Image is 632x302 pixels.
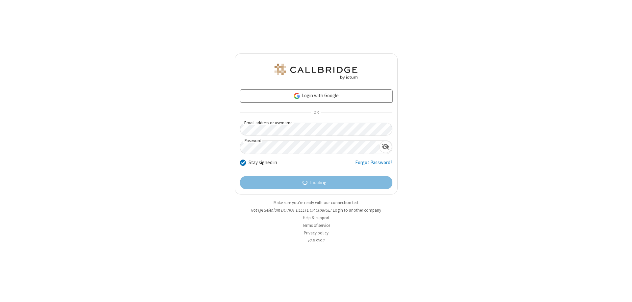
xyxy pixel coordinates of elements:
label: Stay signed in [249,159,277,166]
a: Terms of service [302,223,330,228]
li: Not QA Selenium DO NOT DELETE OR CHANGE? [235,207,398,213]
input: Email address or username [240,123,392,136]
div: Show password [379,141,392,153]
a: Forgot Password? [355,159,392,171]
a: Help & support [303,215,329,221]
button: Login to another company [333,207,381,213]
img: google-icon.png [293,92,301,100]
span: OR [311,108,321,117]
img: QA Selenium DO NOT DELETE OR CHANGE [273,64,359,79]
a: Privacy policy [304,230,329,236]
li: v2.6.353.2 [235,237,398,244]
a: Login with Google [240,89,392,103]
span: Loading... [310,179,329,187]
a: Make sure you're ready with our connection test [274,200,358,205]
button: Loading... [240,176,392,189]
iframe: Chat [616,285,627,297]
input: Password [240,141,379,154]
